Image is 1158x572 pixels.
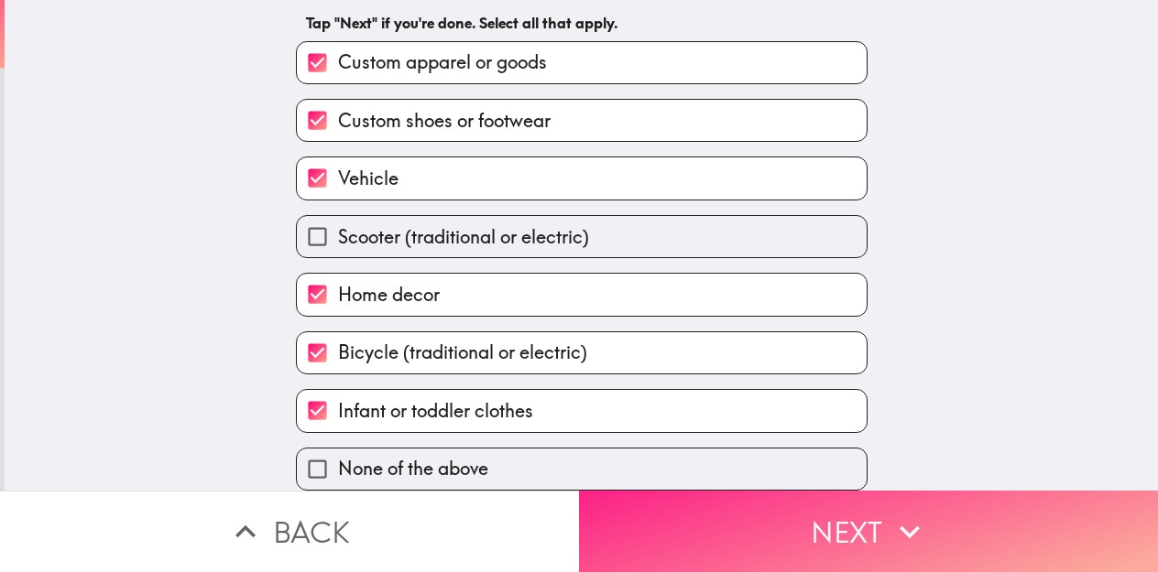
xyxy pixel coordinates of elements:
[297,274,867,315] button: Home decor
[579,491,1158,572] button: Next
[297,100,867,141] button: Custom shoes or footwear
[306,13,858,33] h6: Tap "Next" if you're done. Select all that apply.
[338,49,547,75] span: Custom apparel or goods
[338,282,440,308] span: Home decor
[338,108,551,134] span: Custom shoes or footwear
[297,42,867,83] button: Custom apparel or goods
[297,216,867,257] button: Scooter (traditional or electric)
[338,166,399,191] span: Vehicle
[338,224,589,250] span: Scooter (traditional or electric)
[338,340,587,365] span: Bicycle (traditional or electric)
[297,157,867,199] button: Vehicle
[338,456,488,481] span: None of the above
[297,448,867,490] button: None of the above
[297,332,867,373] button: Bicycle (traditional or electric)
[297,390,867,431] button: Infant or toddler clothes
[338,398,533,424] span: Infant or toddler clothes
